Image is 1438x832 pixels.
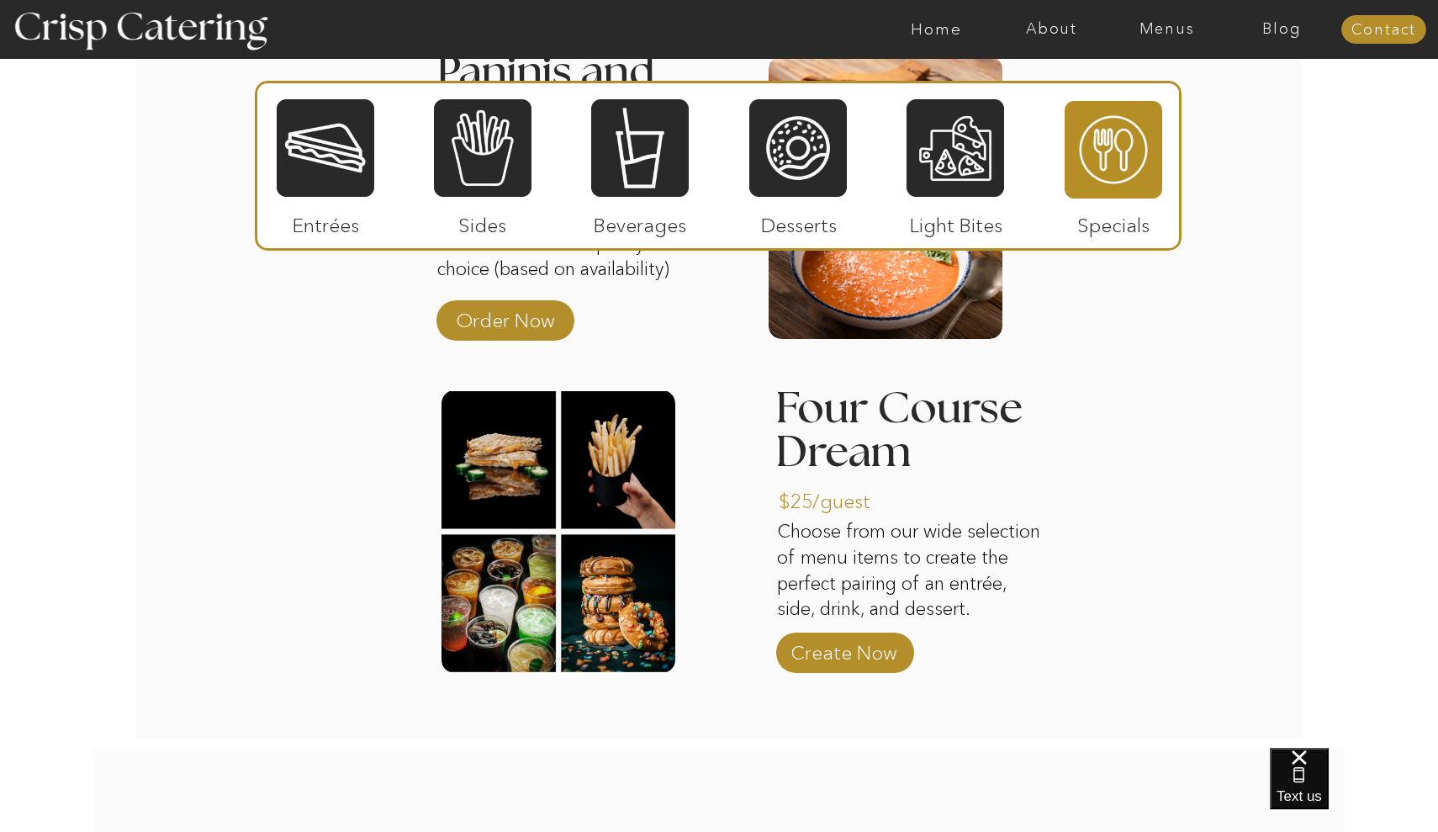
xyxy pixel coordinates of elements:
[1057,197,1169,246] p: Specials
[779,473,891,522] p: $25/guest
[426,197,538,246] p: Sides
[270,197,382,246] p: Entrées
[1109,21,1224,38] a: Menus
[1341,22,1426,39] a: Contact
[994,21,1109,38] a: About
[1224,21,1340,38] a: Blog
[775,387,1032,477] h3: Four Course Dream
[879,21,994,38] a: Home
[900,197,1012,246] p: Light Bites
[743,197,854,246] p: Desserts
[777,519,1049,624] p: Choose from our wide selection of menu items to create the perfect pairing of an entrée, side, dr...
[584,197,695,246] p: Beverages
[788,624,900,673] a: Create Now
[449,292,561,341] a: Order Now
[1270,748,1438,832] iframe: podium webchat widget bubble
